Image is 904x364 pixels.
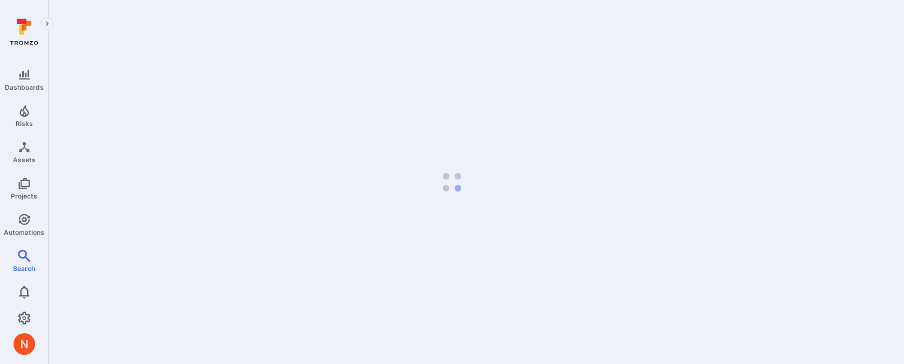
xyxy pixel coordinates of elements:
img: ACg8ocIprwjrgDQnDsNSk9Ghn5p5-B8DpAKWoJ5Gi9syOE4K59tr4Q=s96-c [14,333,35,355]
button: Expand navigation menu [41,17,53,30]
span: Search [13,264,35,273]
span: Assets [13,156,36,164]
div: Neeren Patki [14,333,35,355]
span: Risks [16,120,33,128]
i: Expand navigation menu [43,19,51,29]
span: Projects [11,192,37,200]
span: Automations [4,228,44,236]
span: Dashboards [5,83,44,91]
